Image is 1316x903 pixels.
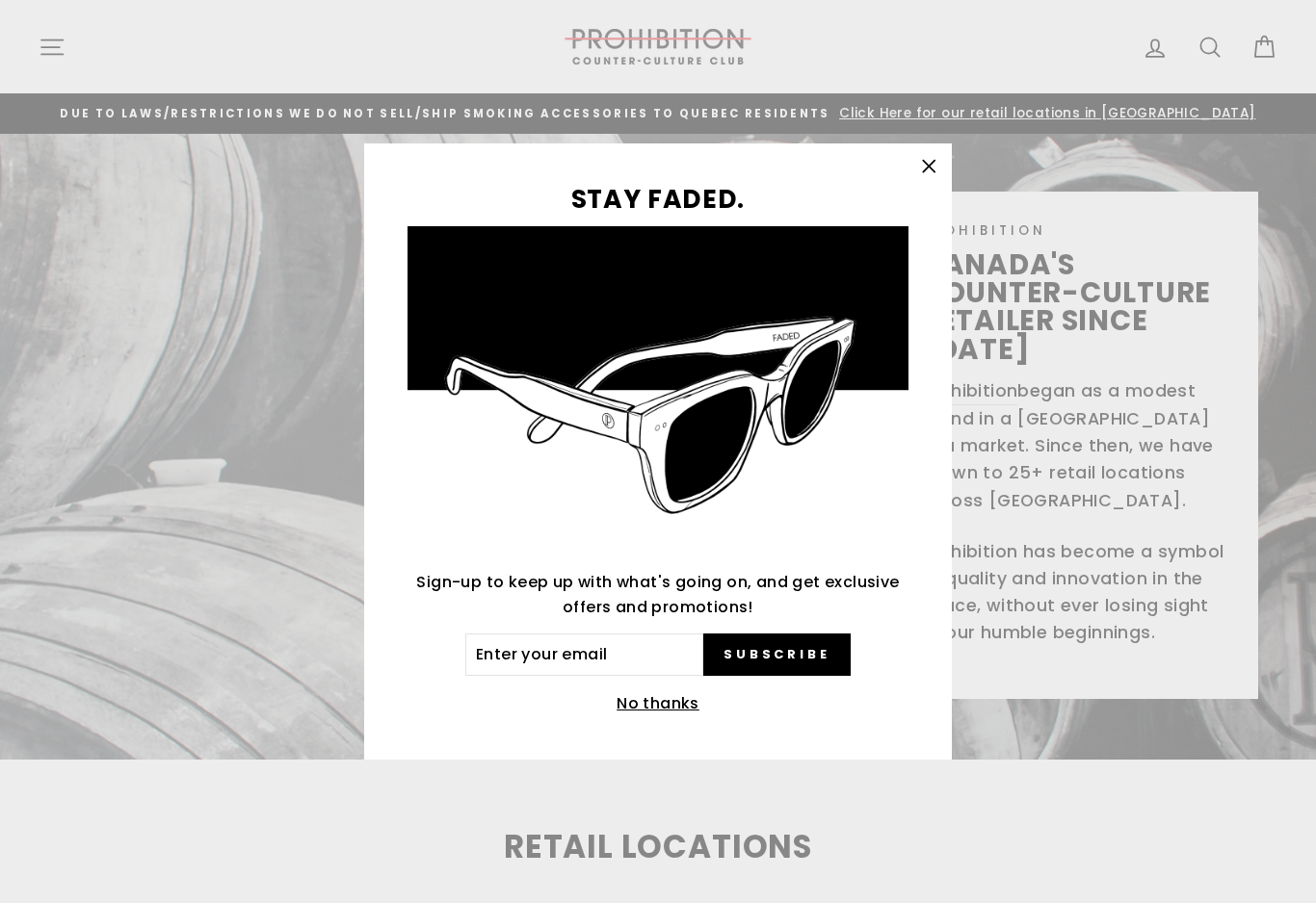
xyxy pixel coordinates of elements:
h3: STAY FADED. [408,187,908,213]
p: Sign-up to keep up with what's going on, and get exclusive offers and promotions! [408,570,908,619]
button: No thanks [611,690,705,717]
input: Enter your email [465,633,703,676]
span: Subscribe [724,646,830,663]
button: Subscribe [703,633,851,676]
